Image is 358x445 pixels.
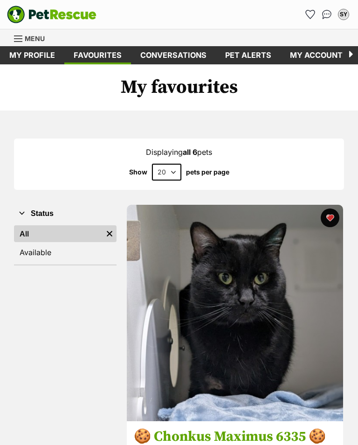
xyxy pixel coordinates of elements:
[14,244,117,261] a: Available
[7,6,96,23] img: logo-e224e6f780fb5917bec1dbf3a21bbac754714ae5b6737aabdf751b685950b380.svg
[216,46,281,64] a: Pet alerts
[303,7,351,22] ul: Account quick links
[183,147,197,157] strong: all 6
[131,46,216,64] a: conversations
[319,7,334,22] a: Conversations
[14,208,117,220] button: Status
[127,205,343,421] img: 🍪 Chonkus Maximus 6335 🍪
[14,29,51,46] a: Menu
[14,223,117,264] div: Status
[103,225,117,242] a: Remove filter
[321,209,339,227] button: favourite
[146,147,212,157] span: Displaying pets
[64,46,131,64] a: Favourites
[336,7,351,22] button: My account
[303,7,317,22] a: Favourites
[186,168,229,176] label: pets per page
[129,168,147,176] span: Show
[7,6,96,23] a: PetRescue
[322,10,332,19] img: chat-41dd97257d64d25036548639549fe6c8038ab92f7586957e7f3b1b290dea8141.svg
[339,10,348,19] div: SY
[25,35,45,42] span: Menu
[281,46,352,64] a: My account
[14,225,103,242] a: All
